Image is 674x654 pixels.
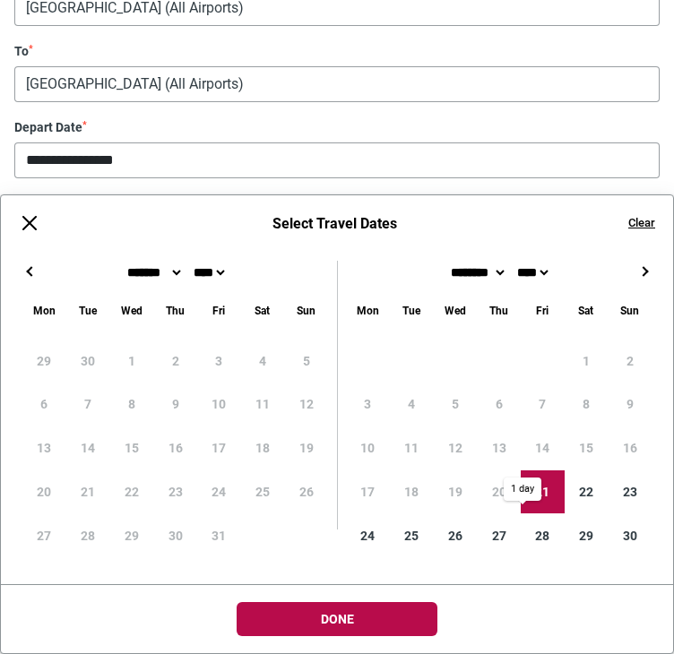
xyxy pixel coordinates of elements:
[608,470,652,514] div: 23
[565,300,609,321] div: Saturday
[521,300,565,321] div: Friday
[14,66,660,102] span: Bangkok, Thailand
[14,44,660,59] label: To
[109,300,153,321] div: Wednesday
[153,300,197,321] div: Thursday
[14,120,660,135] label: Depart Date
[628,215,655,231] button: Clear
[390,513,434,557] div: 25
[346,513,390,557] div: 24
[15,67,659,101] span: Bangkok, Thailand
[346,300,390,321] div: Monday
[284,300,328,321] div: Sunday
[608,300,652,321] div: Sunday
[565,470,609,514] div: 22
[477,300,521,321] div: Thursday
[22,300,66,321] div: Monday
[565,513,609,557] div: 29
[521,513,565,557] div: 28
[390,300,434,321] div: Tuesday
[197,300,241,321] div: Friday
[241,300,285,321] div: Saturday
[433,513,477,557] div: 26
[58,215,610,232] h6: Select Travel Dates
[19,261,40,282] button: ←
[608,513,652,557] div: 30
[66,300,110,321] div: Tuesday
[477,513,521,557] div: 27
[237,602,437,636] button: Done
[433,300,477,321] div: Wednesday
[521,470,565,514] div: 21
[634,261,655,282] button: →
